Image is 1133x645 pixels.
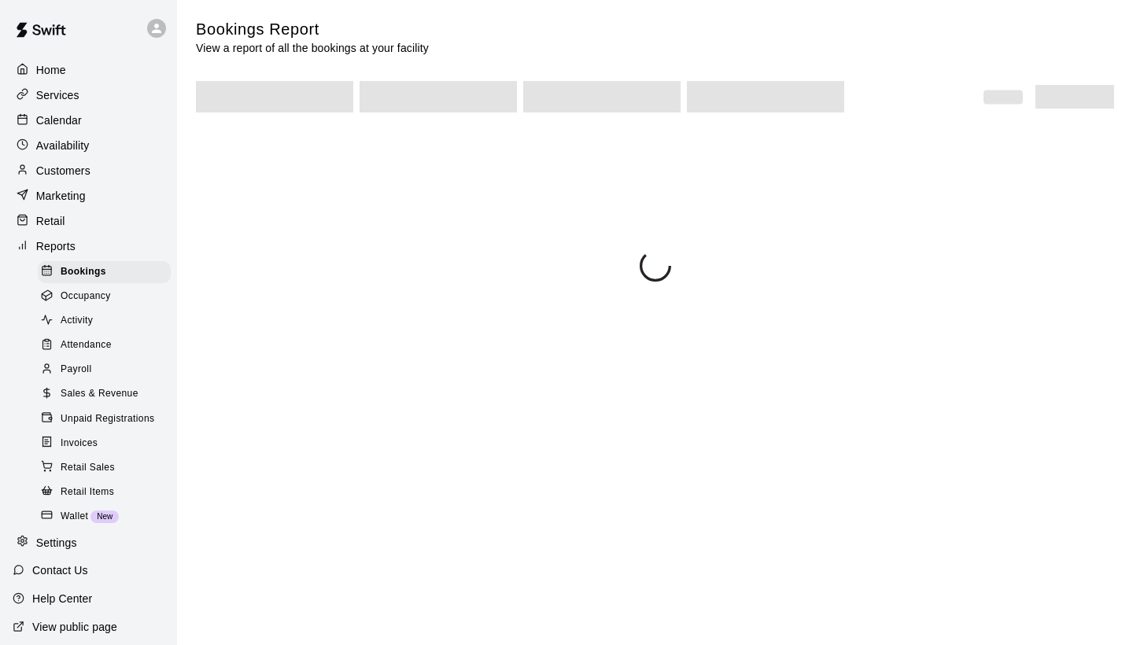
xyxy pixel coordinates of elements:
div: Payroll [38,359,171,381]
span: Payroll [61,362,91,378]
div: Occupancy [38,286,171,308]
a: WalletNew [38,504,177,529]
a: Reports [13,234,164,258]
span: Activity [61,313,93,329]
a: Occupancy [38,284,177,308]
p: Services [36,87,79,103]
p: Calendar [36,112,82,128]
div: Activity [38,310,171,332]
p: Reports [36,238,76,254]
div: WalletNew [38,506,171,528]
p: Home [36,62,66,78]
a: Marketing [13,184,164,208]
a: Services [13,83,164,107]
a: Calendar [13,109,164,132]
div: Retail Items [38,481,171,503]
a: Payroll [38,358,177,382]
a: Retail Sales [38,455,177,480]
a: Retail Items [38,480,177,504]
span: Unpaid Registrations [61,411,154,427]
div: Attendance [38,334,171,356]
h5: Bookings Report [196,19,429,40]
a: Bookings [38,260,177,284]
a: Availability [13,134,164,157]
span: Attendance [61,337,112,353]
a: Activity [38,309,177,334]
span: Sales & Revenue [61,386,138,402]
a: Unpaid Registrations [38,407,177,431]
span: Bookings [61,264,106,280]
p: Help Center [32,591,92,606]
span: Wallet [61,509,88,525]
p: Customers [36,163,90,179]
p: Availability [36,138,90,153]
a: Retail [13,209,164,233]
span: Retail Sales [61,460,115,476]
a: Customers [13,159,164,182]
p: View a report of all the bookings at your facility [196,40,429,56]
div: Invoices [38,433,171,455]
a: Home [13,58,164,82]
a: Invoices [38,431,177,455]
p: Contact Us [32,562,88,578]
div: Retail Sales [38,457,171,479]
div: Sales & Revenue [38,383,171,405]
p: Marketing [36,188,86,204]
div: Bookings [38,261,171,283]
span: Invoices [61,436,98,451]
span: Retail Items [61,485,114,500]
a: Attendance [38,334,177,358]
p: Retail [36,213,65,229]
a: Sales & Revenue [38,382,177,407]
a: Settings [13,531,164,555]
p: View public page [32,619,117,635]
span: Occupancy [61,289,111,304]
div: Unpaid Registrations [38,408,171,430]
span: New [90,512,119,521]
p: Settings [36,535,77,551]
